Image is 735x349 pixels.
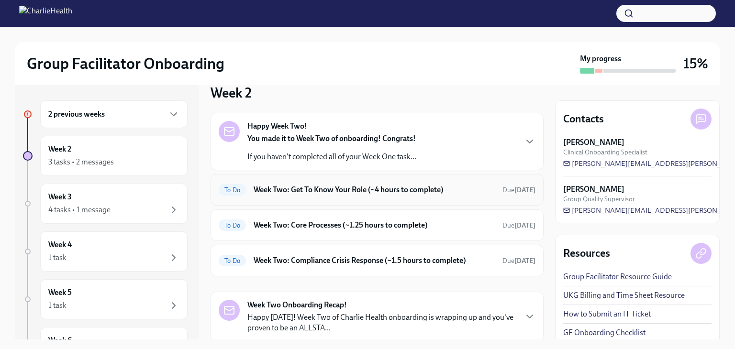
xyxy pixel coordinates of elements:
h6: Week 6 [48,335,72,346]
strong: [PERSON_NAME] [563,137,624,148]
div: 1 task [48,300,67,311]
a: Week 51 task [23,279,188,319]
span: Due [502,186,535,194]
div: 4 tasks • 1 message [48,205,111,215]
a: Week 34 tasks • 1 message [23,184,188,224]
strong: You made it to Week Two of onboarding! Congrats! [247,134,416,143]
h6: 2 previous weeks [48,109,105,120]
a: Group Facilitator Resource Guide [563,272,672,282]
p: Happy [DATE]! Week Two of Charlie Health onboarding is wrapping up and you've proven to be an ALL... [247,312,516,333]
div: 1 task [48,252,67,263]
strong: [DATE] [514,221,535,229]
span: September 16th, 2025 10:00 [502,185,535,195]
h3: Week 2 [211,84,252,101]
span: Clinical Onboarding Specialist [563,148,647,157]
div: 2 previous weeks [40,100,188,128]
h2: Group Facilitator Onboarding [27,54,224,73]
span: To Do [219,222,246,229]
strong: [DATE] [514,257,535,265]
span: Group Quality Supervisor [563,195,635,204]
h6: Week Two: Get To Know Your Role (~4 hours to complete) [254,185,495,195]
a: To DoWeek Two: Get To Know Your Role (~4 hours to complete)Due[DATE] [219,182,535,197]
a: How to Submit an IT Ticket [563,309,651,319]
img: CharlieHealth [19,6,72,21]
span: To Do [219,257,246,264]
span: September 16th, 2025 10:00 [502,256,535,265]
span: To Do [219,186,246,194]
strong: Happy Week Two! [247,121,307,131]
a: Week 23 tasks • 2 messages [23,136,188,176]
strong: [DATE] [514,186,535,194]
a: GF Onboarding Checklist [563,327,646,338]
h3: 15% [683,55,708,72]
strong: My progress [580,54,621,64]
a: To DoWeek Two: Core Processes (~1.25 hours to complete)Due[DATE] [219,218,535,233]
h6: Week 4 [48,240,72,250]
span: Due [502,257,535,265]
h6: Week Two: Compliance Crisis Response (~1.5 hours to complete) [254,255,495,266]
span: September 16th, 2025 10:00 [502,221,535,230]
h6: Week 3 [48,192,72,202]
h6: Week 2 [48,144,71,154]
h6: Week 5 [48,287,72,298]
strong: Week Two Onboarding Recap! [247,300,347,310]
p: If you haven't completed all of your Week One task... [247,152,416,162]
span: Due [502,221,535,229]
h4: Contacts [563,112,604,126]
h6: Week Two: Core Processes (~1.25 hours to complete) [254,220,495,230]
h4: Resources [563,246,610,261]
a: Week 41 task [23,231,188,272]
a: To DoWeek Two: Compliance Crisis Response (~1.5 hours to complete)Due[DATE] [219,253,535,268]
div: 3 tasks • 2 messages [48,157,114,167]
strong: [PERSON_NAME] [563,184,624,195]
a: UKG Billing and Time Sheet Resource [563,290,685,301]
